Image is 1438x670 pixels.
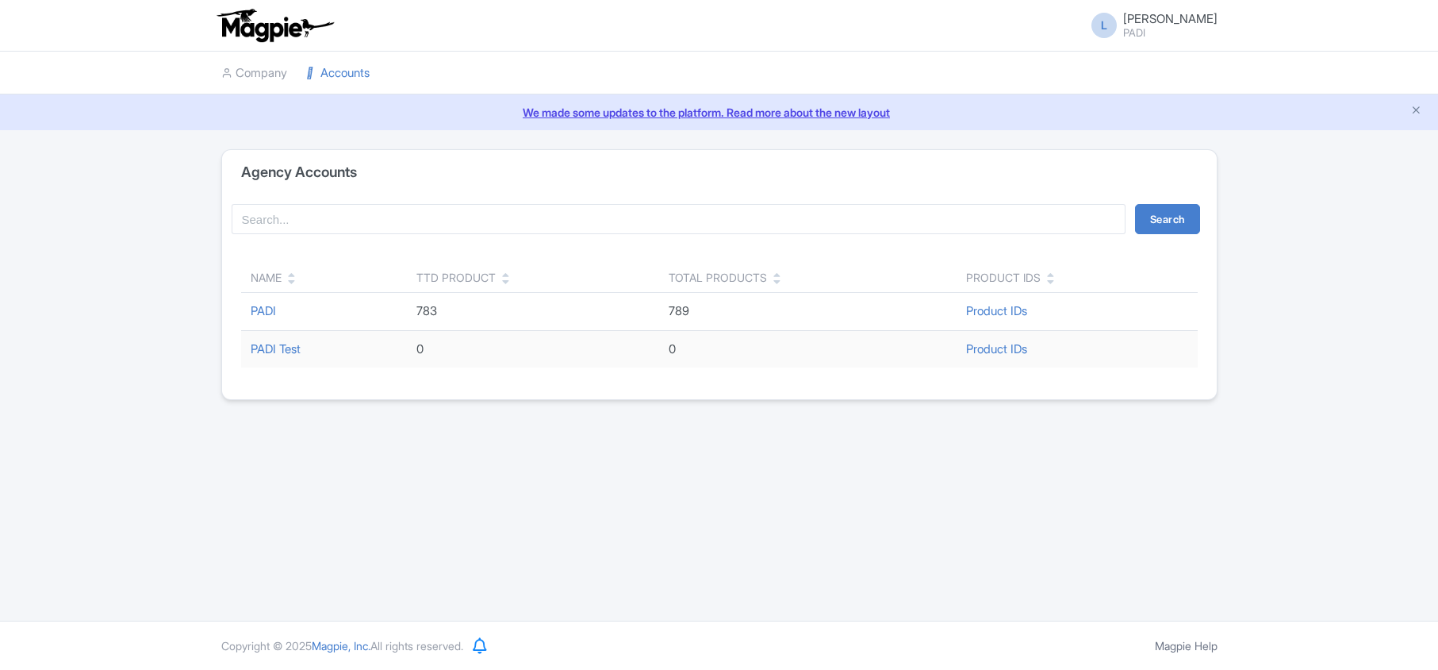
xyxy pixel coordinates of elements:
[1135,204,1200,234] button: Search
[966,269,1041,286] div: Product IDs
[1123,11,1218,26] span: [PERSON_NAME]
[241,164,357,180] h4: Agency Accounts
[251,303,276,318] a: PADI
[221,52,287,95] a: Company
[416,269,496,286] div: TTD Product
[659,293,957,331] td: 789
[1091,13,1117,38] span: L
[1155,639,1218,653] a: Magpie Help
[1082,13,1218,38] a: L [PERSON_NAME] PADI
[966,341,1027,356] a: Product IDs
[232,204,1126,234] input: Search...
[407,293,659,331] td: 783
[1410,102,1422,121] button: Close announcement
[251,341,301,356] a: PADI Test
[312,639,370,653] span: Magpie, Inc.
[1123,28,1218,38] small: PADI
[213,8,336,43] img: logo-ab69f6fb50320c5b225c76a69d11143b.png
[212,637,473,654] div: Copyright © 2025 All rights reserved.
[306,52,370,95] a: Accounts
[251,269,282,286] div: Name
[966,303,1027,318] a: Product IDs
[10,104,1428,121] a: We made some updates to the platform. Read more about the new layout
[407,330,659,368] td: 0
[669,269,767,286] div: Total Products
[659,330,957,368] td: 0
